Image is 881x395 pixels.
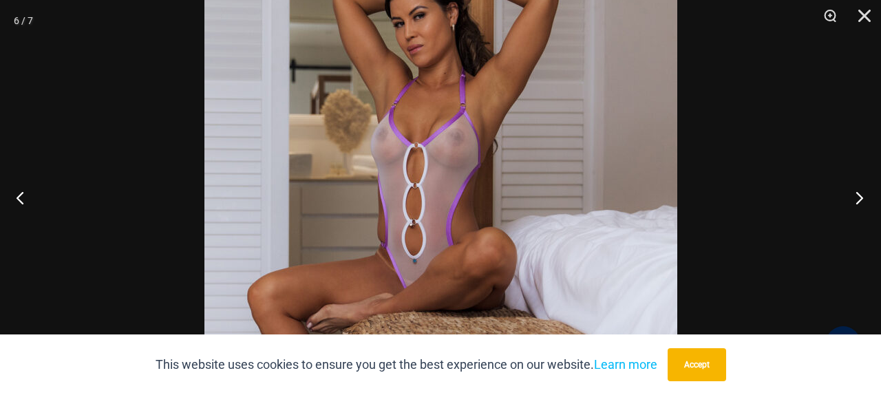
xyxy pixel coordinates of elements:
[156,354,657,375] p: This website uses cookies to ensure you get the best experience on our website.
[594,357,657,372] a: Learn more
[14,10,33,31] div: 6 / 7
[668,348,726,381] button: Accept
[829,163,881,232] button: Next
